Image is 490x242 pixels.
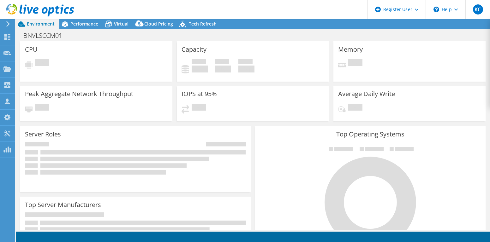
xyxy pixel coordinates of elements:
span: Cloud Pricing [144,21,173,27]
h3: IOPS at 95% [182,90,217,97]
span: KC [473,4,483,14]
span: Used [192,59,206,66]
h3: Average Daily Write [338,90,395,97]
span: Pending [35,104,49,112]
h4: 0 GiB [215,66,231,72]
span: Tech Refresh [189,21,217,27]
h1: BNVLSCCM01 [21,32,72,39]
span: Pending [35,59,49,68]
span: Virtual [114,21,128,27]
span: Free [215,59,229,66]
h3: Peak Aggregate Network Throughput [25,90,133,97]
h3: Capacity [182,46,206,53]
h3: Top Server Manufacturers [25,201,101,208]
span: Pending [348,59,362,68]
h4: 0 GiB [192,66,208,72]
h3: CPU [25,46,38,53]
span: Pending [348,104,362,112]
span: Performance [70,21,98,27]
h3: Server Roles [25,131,61,138]
h3: Top Operating Systems [260,131,481,138]
span: Total [238,59,253,66]
h3: Memory [338,46,363,53]
h4: 0 GiB [238,66,254,72]
svg: \n [433,7,439,12]
span: Environment [27,21,55,27]
span: Pending [192,104,206,112]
